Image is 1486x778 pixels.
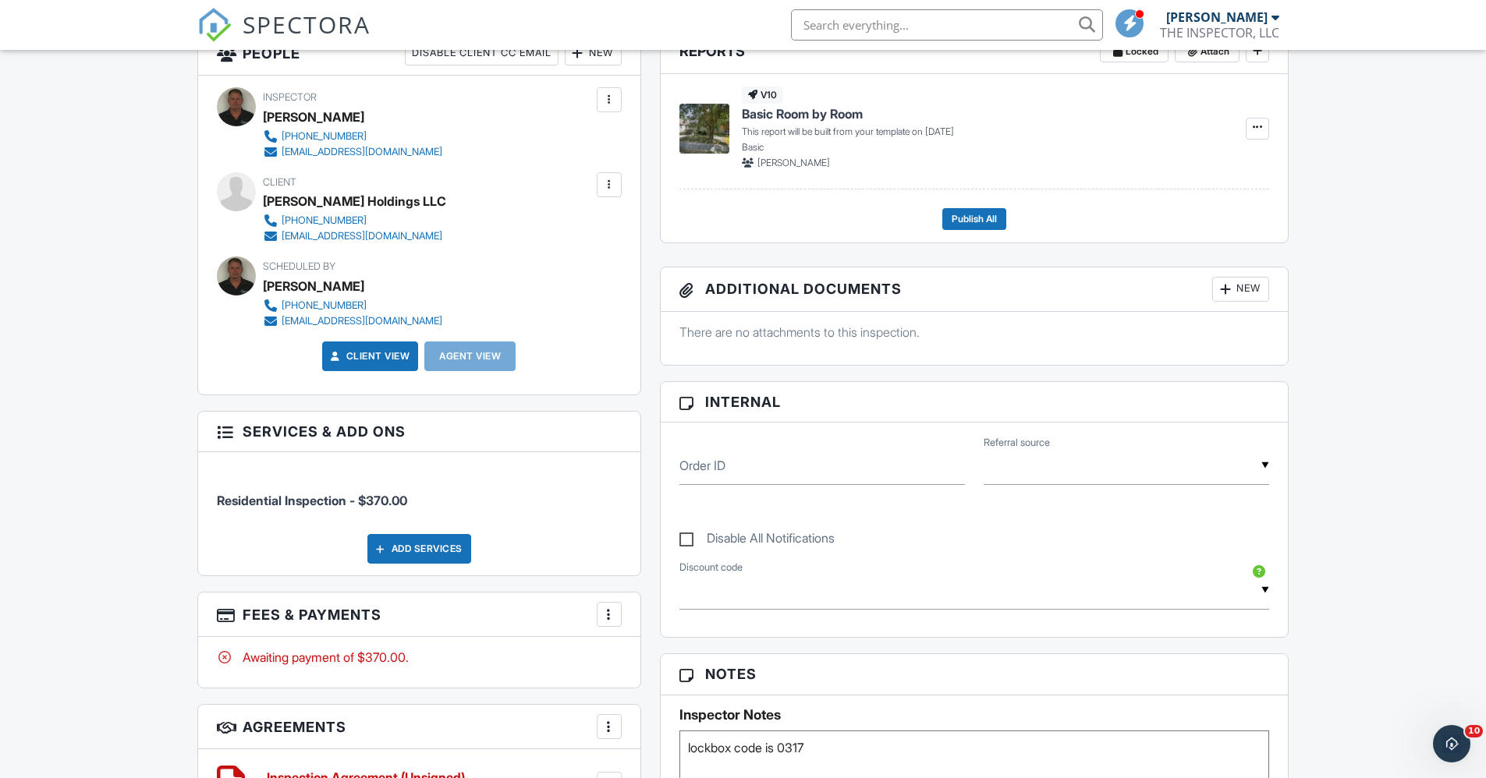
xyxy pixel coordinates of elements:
[217,493,407,508] span: Residential Inspection - $370.00
[282,130,367,143] div: [PHONE_NUMBER]
[661,267,1289,312] h3: Additional Documents
[263,228,442,244] a: [EMAIL_ADDRESS][DOMAIN_NAME]
[1433,725,1470,762] iframe: Intercom live chat
[217,464,622,522] li: Service: Residential Inspection
[282,315,442,327] div: [EMAIL_ADDRESS][DOMAIN_NAME]
[679,324,1270,341] p: There are no attachments to this inspection.
[263,176,296,188] span: Client
[282,299,367,312] div: [PHONE_NUMBER]
[263,189,446,213] div: [PERSON_NAME] Holdings LLC
[263,144,442,160] a: [EMAIL_ADDRESS][DOMAIN_NAME]
[405,41,559,65] div: Disable Client CC Email
[263,274,364,298] div: [PERSON_NAME]
[1166,9,1268,25] div: [PERSON_NAME]
[197,8,232,42] img: The Best Home Inspection Software - Spectora
[328,348,410,364] a: Client View
[263,313,442,329] a: [EMAIL_ADDRESS][DOMAIN_NAME]
[1465,725,1483,737] span: 10
[679,531,835,550] label: Disable All Notifications
[679,707,1270,723] h5: Inspector Notes
[282,230,442,242] div: [EMAIL_ADDRESS][DOMAIN_NAME]
[1212,277,1269,302] div: New
[661,654,1289,695] h3: Notes
[243,8,371,41] span: SPECTORA
[367,534,471,564] div: Add Services
[263,213,442,228] a: [PHONE_NUMBER]
[679,561,743,575] label: Discount code
[198,412,640,452] h3: Services & Add ons
[263,260,335,272] span: Scheduled By
[565,41,622,65] div: New
[263,105,364,129] div: [PERSON_NAME]
[661,382,1289,423] h3: Internal
[263,298,442,313] a: [PHONE_NUMBER]
[197,21,371,54] a: SPECTORA
[263,129,442,144] a: [PHONE_NUMBER]
[198,592,640,637] h3: Fees & Payments
[282,214,367,227] div: [PHONE_NUMBER]
[791,9,1103,41] input: Search everything...
[198,31,640,76] h3: People
[679,457,725,474] label: Order ID
[263,91,317,103] span: Inspector
[282,146,442,158] div: [EMAIL_ADDRESS][DOMAIN_NAME]
[217,649,622,666] div: Awaiting payment of $370.00.
[198,705,640,749] h3: Agreements
[984,436,1050,450] label: Referral source
[1160,25,1279,41] div: THE INSPECTOR, LLC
